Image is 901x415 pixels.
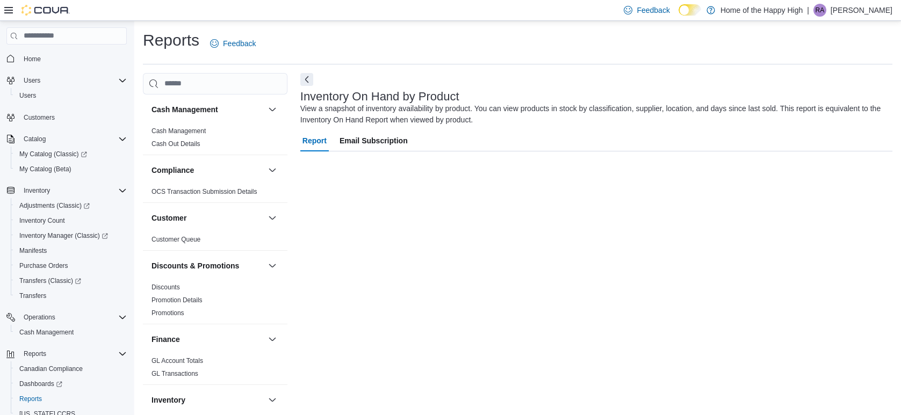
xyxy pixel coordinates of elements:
button: Manifests [11,243,131,258]
a: Adjustments (Classic) [11,198,131,213]
span: Transfers [15,289,127,302]
a: Promotions [152,309,184,317]
span: Customers [19,111,127,124]
a: Dashboards [15,377,67,390]
button: Purchase Orders [11,258,131,273]
button: Customer [266,212,279,224]
button: Reports [11,391,131,406]
button: Customer [152,213,264,223]
span: Catalog [24,135,46,143]
span: Inventory Manager (Classic) [15,229,127,242]
div: Customer [143,233,287,250]
span: RA [816,4,825,17]
a: Dashboards [11,376,131,391]
span: Reports [15,392,127,405]
span: Manifests [15,244,127,257]
h3: Inventory On Hand by Product [300,90,459,103]
span: Home [24,55,41,63]
span: Customers [24,113,55,122]
button: Finance [266,333,279,346]
span: Dashboards [15,377,127,390]
a: Feedback [206,33,260,54]
span: Operations [24,313,55,322]
span: Manifests [19,246,47,255]
span: Canadian Compliance [19,365,83,373]
a: Transfers (Classic) [15,274,85,287]
span: Transfers (Classic) [15,274,127,287]
button: Inventory [266,394,279,406]
p: | [807,4,809,17]
button: Discounts & Promotions [152,260,264,271]
button: Inventory [19,184,54,197]
span: OCS Transaction Submission Details [152,187,257,196]
a: My Catalog (Classic) [11,147,131,162]
p: Home of the Happy High [720,4,803,17]
h3: Finance [152,334,180,345]
span: Inventory Count [19,216,65,225]
button: Customers [2,110,131,125]
button: Inventory [152,395,264,405]
span: Users [24,76,40,85]
img: Cova [21,5,70,16]
button: Inventory [2,183,131,198]
a: Cash Out Details [152,140,200,148]
span: Users [19,91,36,100]
span: My Catalog (Beta) [19,165,71,173]
h3: Customer [152,213,186,223]
button: Reports [19,347,51,360]
span: GL Account Totals [152,356,203,365]
button: Users [11,88,131,103]
button: Compliance [266,164,279,177]
a: My Catalog (Classic) [15,148,91,161]
span: Customer Queue [152,235,200,244]
span: My Catalog (Classic) [19,150,87,158]
span: Canadian Compliance [15,362,127,375]
button: Operations [19,311,60,324]
a: Home [19,53,45,65]
div: Cash Management [143,125,287,155]
span: Purchase Orders [15,259,127,272]
span: Inventory [19,184,127,197]
a: OCS Transaction Submission Details [152,188,257,195]
div: Compliance [143,185,287,202]
button: Home [2,51,131,67]
span: Transfers (Classic) [19,276,81,285]
button: Users [2,73,131,88]
span: Reports [19,395,42,403]
button: My Catalog (Beta) [11,162,131,177]
span: Dashboards [19,380,62,388]
button: Transfers [11,288,131,303]
h3: Compliance [152,165,194,176]
button: Reports [2,346,131,361]
span: Promotion Details [152,296,203,304]
span: Home [19,52,127,65]
a: My Catalog (Beta) [15,163,76,176]
span: Users [19,74,127,87]
button: Operations [2,310,131,325]
a: Promotion Details [152,296,203,304]
button: Cash Management [266,103,279,116]
span: GL Transactions [152,369,198,378]
a: Adjustments (Classic) [15,199,94,212]
a: Users [15,89,40,102]
a: Cash Management [152,127,206,135]
a: Discounts [152,283,180,291]
a: Transfers [15,289,51,302]
input: Dark Mode [679,4,701,16]
button: Compliance [152,165,264,176]
span: Adjustments (Classic) [19,201,90,210]
span: Transfers [19,292,46,300]
button: Cash Management [11,325,131,340]
p: [PERSON_NAME] [831,4,892,17]
a: Transfers (Classic) [11,273,131,288]
span: Adjustments (Classic) [15,199,127,212]
h3: Inventory [152,395,185,405]
button: Next [300,73,313,86]
a: Reports [15,392,46,405]
h3: Cash Management [152,104,218,115]
button: Catalog [19,133,50,145]
button: Users [19,74,45,87]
